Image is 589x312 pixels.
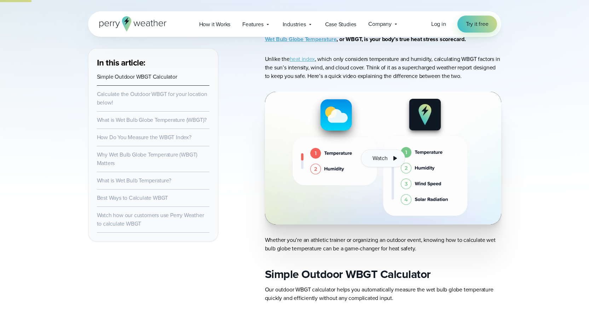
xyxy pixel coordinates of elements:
a: Try it free [457,16,497,33]
p: Unlike the , which only considers temperature and humidity, calculating WBGT factors in the sun’s... [265,55,501,80]
a: Watch how our customers use Perry Weather to calculate WBGT [97,211,204,228]
a: What is Wet Bulb Temperature? [97,176,171,185]
p: Our outdoor WBGT calculator helps you automatically measure the wet bulb globe temperature quickl... [265,285,501,302]
span: Features [242,20,263,29]
a: heat index [290,55,315,63]
span: Industries [283,20,306,29]
span: Case Studies [325,20,357,29]
h2: Simple Outdoor WBGT Calculator [265,267,501,281]
span: How it Works [199,20,231,29]
a: What is Wet Bulb Globe Temperature (WBGT)? [97,116,207,124]
a: Case Studies [319,17,363,32]
p: Whether you’re an athletic trainer or organizing an outdoor event, knowing how to calculate wet b... [265,236,501,253]
a: Simple Outdoor WBGT Calculator [97,73,177,81]
h3: In this article: [97,57,209,68]
a: How it Works [193,17,237,32]
strong: , or WBGT, is your body’s true heat stress scorecard. [265,35,466,43]
a: How Do You Measure the WBGT Index? [97,133,191,141]
a: Why Wet Bulb Globe Temperature (WBGT) Matters [97,151,198,167]
a: Best Ways to Calculate WBGT [97,194,168,202]
button: Watch [361,149,405,167]
a: Wet Bulb Globe Temperature [265,35,337,43]
span: Try it free [466,20,489,28]
a: Log in [431,20,446,28]
a: Calculate the Outdoor WBGT for your location below! [97,90,207,107]
span: Watch [373,154,387,163]
span: Company [368,20,392,28]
